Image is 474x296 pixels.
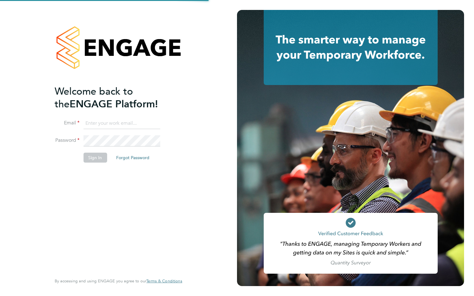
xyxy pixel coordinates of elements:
span: Welcome back to the [55,85,133,110]
h2: ENGAGE Platform! [55,85,176,110]
label: Password [55,137,80,144]
span: By accessing and using ENGAGE you agree to our [55,278,182,284]
label: Email [55,120,80,126]
button: Forgot Password [111,153,154,163]
a: Terms & Conditions [146,279,182,284]
input: Enter your work email... [83,118,160,129]
button: Sign In [83,153,107,163]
